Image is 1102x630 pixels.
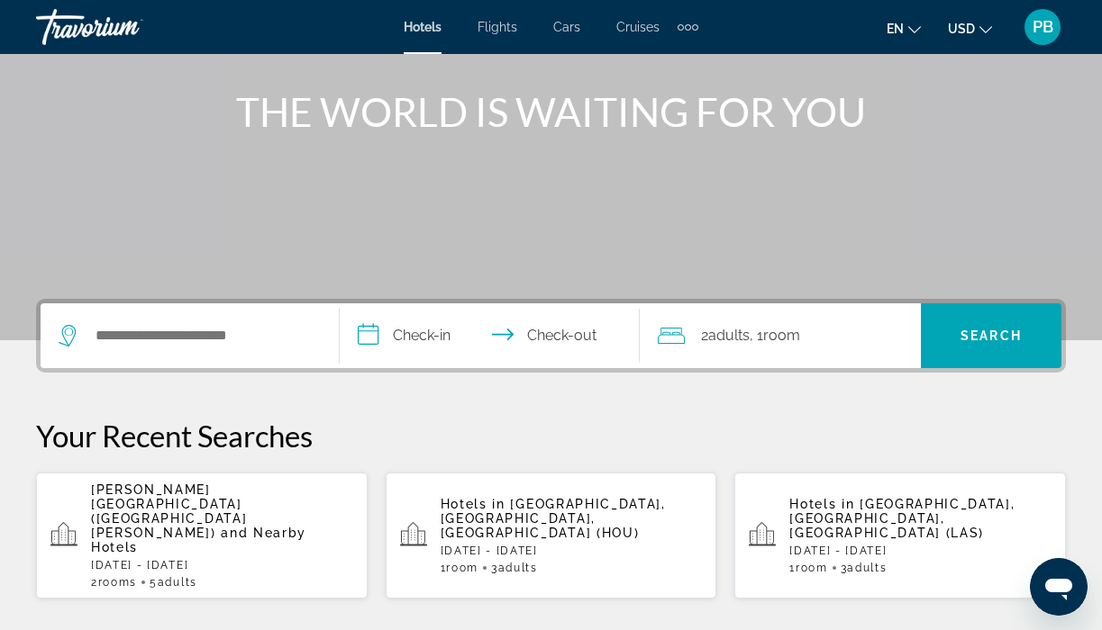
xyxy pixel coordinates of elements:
[441,497,505,511] span: Hotels in
[441,544,703,557] p: [DATE] - [DATE]
[789,497,854,511] span: Hotels in
[789,544,1052,557] p: [DATE] - [DATE]
[441,562,478,574] span: 1
[91,482,247,540] span: [PERSON_NAME][GEOGRAPHIC_DATA] ([GEOGRAPHIC_DATA][PERSON_NAME])
[1033,18,1053,36] span: PB
[404,20,442,34] a: Hotels
[921,303,1061,368] button: Search
[150,576,197,589] span: 5
[36,4,216,50] a: Travorium
[616,20,660,34] a: Cruises
[340,303,639,368] button: Select check in and out date
[158,576,197,589] span: Adults
[847,562,887,574] span: Adults
[841,562,888,574] span: 3
[478,20,517,34] a: Flights
[36,472,368,599] button: [PERSON_NAME][GEOGRAPHIC_DATA] ([GEOGRAPHIC_DATA][PERSON_NAME]) and Nearby Hotels[DATE] - [DATE]2...
[763,327,800,344] span: Room
[948,22,975,36] span: USD
[446,562,478,574] span: Room
[91,576,137,589] span: 2
[91,526,306,554] span: and Nearby Hotels
[94,322,312,349] input: Search hotel destination
[887,15,921,41] button: Change language
[734,472,1066,599] button: Hotels in [GEOGRAPHIC_DATA], [GEOGRAPHIC_DATA], [GEOGRAPHIC_DATA] (LAS)[DATE] - [DATE]1Room3Adults
[948,15,992,41] button: Change currency
[796,562,828,574] span: Room
[640,303,921,368] button: Travelers: 2 adults, 0 children
[678,13,698,41] button: Extra navigation items
[553,20,580,34] a: Cars
[386,472,717,599] button: Hotels in [GEOGRAPHIC_DATA], [GEOGRAPHIC_DATA], [GEOGRAPHIC_DATA] (HOU)[DATE] - [DATE]1Room3Adults
[750,323,800,348] span: , 1
[41,303,1061,368] div: Search widget
[708,327,750,344] span: Adults
[498,562,538,574] span: Adults
[1030,558,1088,616] iframe: Button to launch messaging window
[887,22,904,36] span: en
[1019,8,1066,46] button: User Menu
[701,323,750,348] span: 2
[789,497,1015,540] span: [GEOGRAPHIC_DATA], [GEOGRAPHIC_DATA], [GEOGRAPHIC_DATA] (LAS)
[789,562,827,574] span: 1
[961,328,1022,343] span: Search
[91,559,353,571] p: [DATE] - [DATE]
[214,88,889,135] h1: THE WORLD IS WAITING FOR YOU
[98,576,137,589] span: rooms
[36,418,1066,454] p: Your Recent Searches
[491,562,538,574] span: 3
[441,497,666,540] span: [GEOGRAPHIC_DATA], [GEOGRAPHIC_DATA], [GEOGRAPHIC_DATA] (HOU)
